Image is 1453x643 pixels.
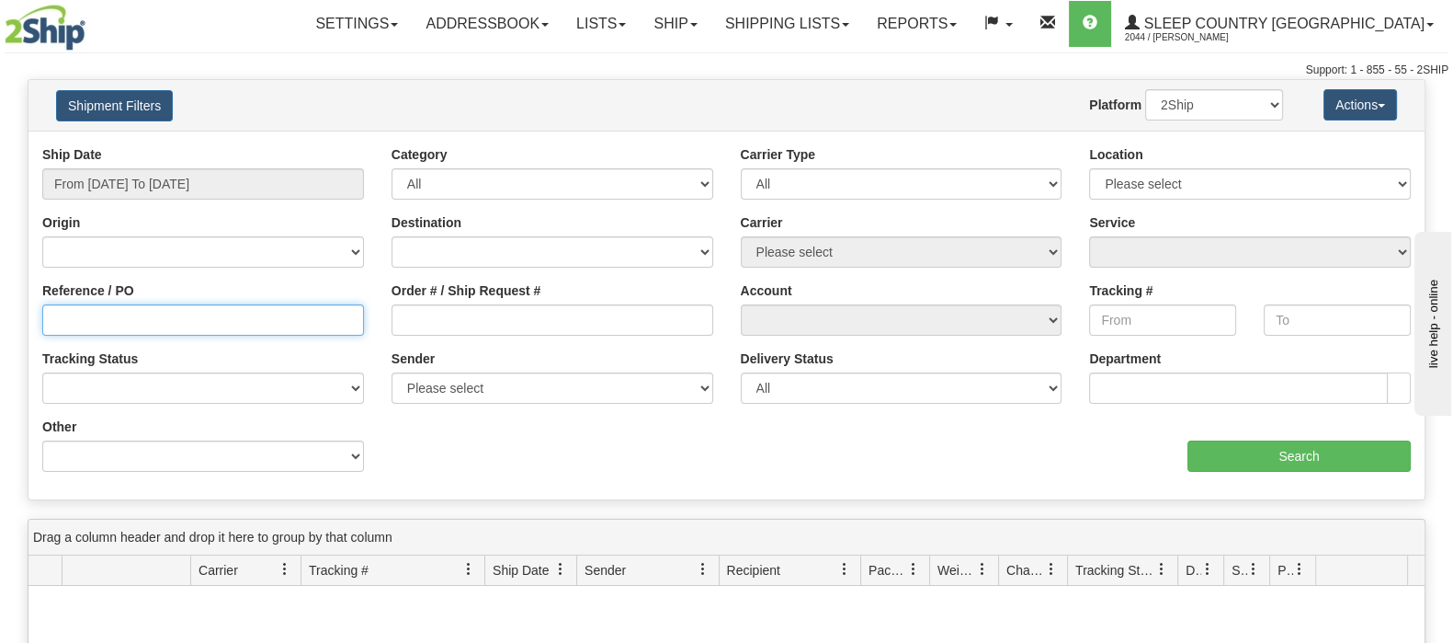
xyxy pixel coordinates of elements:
a: Tracking Status filter column settings [1146,554,1177,585]
a: Sleep Country [GEOGRAPHIC_DATA] 2044 / [PERSON_NAME] [1111,1,1447,47]
input: Search [1187,441,1411,472]
label: Tracking Status [42,350,138,368]
label: Carrier Type [741,145,815,164]
span: Ship Date [493,561,549,580]
a: Settings [301,1,412,47]
label: Sender [392,350,435,368]
label: Destination [392,213,461,232]
span: Recipient [727,561,780,580]
a: Pickup Status filter column settings [1284,554,1315,585]
label: Origin [42,213,80,232]
label: Reference / PO [42,281,134,300]
label: Ship Date [42,145,102,164]
label: Service [1089,213,1135,232]
input: To [1264,304,1411,336]
a: Reports [863,1,971,47]
iframe: chat widget [1411,227,1451,415]
a: Addressbook [412,1,562,47]
label: Location [1089,145,1142,164]
a: Shipping lists [711,1,863,47]
label: Platform [1089,96,1141,114]
a: Lists [562,1,640,47]
span: Pickup Status [1277,561,1293,580]
a: Weight filter column settings [967,554,998,585]
a: Charge filter column settings [1036,554,1067,585]
span: Delivery Status [1186,561,1201,580]
label: Order # / Ship Request # [392,281,541,300]
label: Category [392,145,448,164]
button: Actions [1323,89,1397,121]
span: 2044 / [PERSON_NAME] [1125,29,1263,47]
span: Charge [1006,561,1045,580]
a: Tracking # filter column settings [453,554,484,585]
label: Department [1089,350,1161,368]
a: Recipient filter column settings [829,554,860,585]
div: Support: 1 - 855 - 55 - 2SHIP [5,63,1448,78]
a: Sender filter column settings [687,554,719,585]
img: logo2044.jpg [5,5,85,51]
div: grid grouping header [28,520,1425,556]
label: Carrier [741,213,783,232]
input: From [1089,304,1236,336]
span: Shipment Issues [1232,561,1247,580]
button: Shipment Filters [56,90,173,121]
span: Tracking # [309,561,369,580]
label: Account [741,281,792,300]
a: Ship [640,1,710,47]
label: Delivery Status [741,350,834,368]
label: Tracking # [1089,281,1152,300]
span: Packages [868,561,907,580]
a: Shipment Issues filter column settings [1238,554,1269,585]
label: Other [42,418,76,436]
span: Sleep Country [GEOGRAPHIC_DATA] [1140,16,1425,31]
span: Carrier [199,561,238,580]
a: Ship Date filter column settings [545,554,576,585]
span: Sender [585,561,626,580]
span: Weight [937,561,976,580]
a: Delivery Status filter column settings [1192,554,1223,585]
span: Tracking Status [1075,561,1155,580]
a: Packages filter column settings [898,554,929,585]
div: live help - online [14,16,170,29]
a: Carrier filter column settings [269,554,301,585]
